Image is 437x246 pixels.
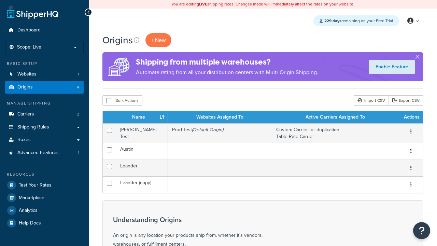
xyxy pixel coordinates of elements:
[7,5,58,19] a: ShipperHQ Home
[77,111,79,117] span: 2
[354,95,389,106] div: Import CSV
[5,134,84,146] a: Boxes
[17,44,41,50] span: Scope: Live
[78,71,79,77] span: 1
[324,18,341,24] strong: 229 days
[5,100,84,106] div: Manage Shipping
[389,95,423,106] a: Export CSV
[77,84,79,90] span: 4
[145,33,171,47] a: + New
[19,208,38,214] span: Analytics
[19,195,44,201] span: Marketplace
[78,150,79,156] span: 1
[5,108,84,121] a: Carriers 2
[272,123,399,143] td: Custom Carrier for duplication Table Rate Carrier
[272,111,399,123] th: Active Carriers Assigned To
[151,36,166,44] span: + New
[199,1,207,7] b: LIVE
[17,137,31,143] span: Boxes
[116,160,168,176] td: Leander
[5,204,84,217] a: Analytics
[5,192,84,204] a: Marketplace
[5,24,84,37] a: Dashboard
[19,182,52,188] span: Test Your Rates
[116,176,168,193] td: Leander (copy)
[399,111,423,123] th: Actions
[19,220,41,226] span: Help Docs
[116,111,168,123] th: Name : activate to sort column ascending
[5,68,84,81] li: Websites
[5,81,84,94] a: Origins 4
[17,27,41,33] span: Dashboard
[116,123,168,143] td: [PERSON_NAME] Test
[113,216,284,223] h3: Understanding Origins
[5,147,84,159] a: Advanced Features 1
[5,217,84,229] a: Help Docs
[5,179,84,191] a: Test Your Rates
[5,172,84,177] div: Resources
[17,84,33,90] span: Origins
[17,111,34,117] span: Carriers
[136,68,318,77] p: Automate rating from all your distribution centers with Multi-Origin Shipping.
[102,52,136,81] img: ad-origins-multi-dfa493678c5a35abed25fd24b4b8a3fa3505936ce257c16c00bdefe2f3200be3.png
[136,56,318,68] h4: Shipping from multiple warehouses?
[17,71,37,77] span: Websites
[5,81,84,94] li: Origins
[369,60,415,74] a: Enable Feature
[5,68,84,81] a: Websites 1
[17,150,59,156] span: Advanced Features
[413,222,430,239] button: Open Resource Center
[5,121,84,134] a: Shipping Rules
[5,147,84,159] li: Advanced Features
[17,124,49,130] span: Shipping Rules
[168,111,272,123] th: Websites Assigned To
[102,95,142,106] button: Bulk Actions
[116,143,168,160] td: Austin
[168,123,272,143] td: Prod Test
[102,33,133,47] h1: Origins
[5,108,84,121] li: Carriers
[313,15,399,26] div: remaining on your Free Trial
[5,61,84,67] div: Basic Setup
[192,126,223,133] i: (Default Origin)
